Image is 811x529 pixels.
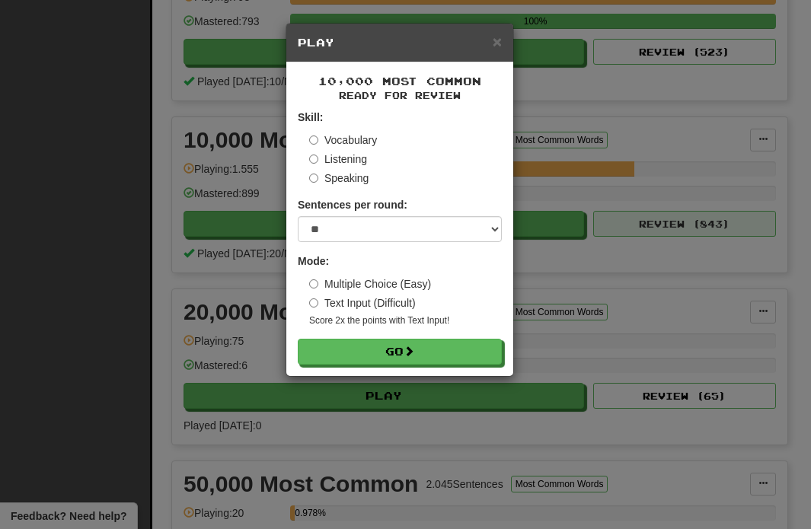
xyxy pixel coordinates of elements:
[309,170,369,186] label: Speaking
[309,151,367,167] label: Listening
[298,89,502,102] small: Ready for Review
[298,111,323,123] strong: Skill:
[309,132,377,148] label: Vocabulary
[309,295,416,311] label: Text Input (Difficult)
[309,135,318,145] input: Vocabulary
[309,298,318,308] input: Text Input (Difficult)
[309,314,502,327] small: Score 2x the points with Text Input !
[309,174,318,183] input: Speaking
[309,276,431,292] label: Multiple Choice (Easy)
[298,197,407,212] label: Sentences per round:
[309,155,318,164] input: Listening
[309,279,318,288] input: Multiple Choice (Easy)
[493,33,502,50] span: ×
[318,75,481,88] span: 10,000 Most Common
[298,339,502,365] button: Go
[298,255,329,267] strong: Mode:
[493,33,502,49] button: Close
[298,35,502,50] h5: Play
